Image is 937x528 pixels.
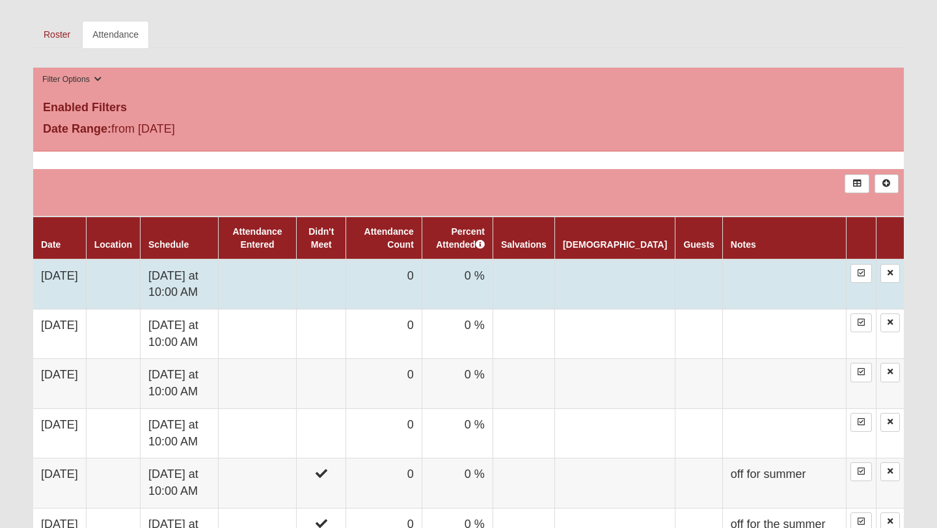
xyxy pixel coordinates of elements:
[422,359,493,408] td: 0 %
[422,458,493,508] td: 0 %
[346,408,422,458] td: 0
[731,239,756,250] a: Notes
[41,239,61,250] a: Date
[422,408,493,458] td: 0 %
[33,458,86,508] td: [DATE]
[493,217,554,259] th: Salvations
[880,413,900,432] a: Delete
[880,264,900,283] a: Delete
[850,363,872,382] a: Enter Attendance
[33,408,86,458] td: [DATE]
[850,462,872,481] a: Enter Attendance
[346,458,422,508] td: 0
[141,310,219,359] td: [DATE] at 10:00 AM
[141,359,219,408] td: [DATE] at 10:00 AM
[33,259,86,310] td: [DATE]
[722,458,846,508] td: off for summer
[33,21,81,48] a: Roster
[94,239,132,250] a: Location
[82,21,149,48] a: Attendance
[850,413,872,432] a: Enter Attendance
[43,120,111,138] label: Date Range:
[422,259,493,310] td: 0 %
[850,313,872,332] a: Enter Attendance
[422,310,493,359] td: 0 %
[845,174,869,193] a: Export to Excel
[346,259,422,310] td: 0
[141,408,219,458] td: [DATE] at 10:00 AM
[364,226,414,250] a: Attendance Count
[875,174,899,193] a: Alt+N
[33,310,86,359] td: [DATE]
[436,226,485,250] a: Percent Attended
[346,310,422,359] td: 0
[554,217,675,259] th: [DEMOGRAPHIC_DATA]
[880,313,900,332] a: Delete
[141,458,219,508] td: [DATE] at 10:00 AM
[33,120,323,141] div: from [DATE]
[232,226,282,250] a: Attendance Entered
[43,101,894,115] h4: Enabled Filters
[850,264,872,283] a: Enter Attendance
[148,239,189,250] a: Schedule
[880,363,900,382] a: Delete
[880,462,900,481] a: Delete
[38,73,105,86] button: Filter Options
[141,259,219,310] td: [DATE] at 10:00 AM
[33,359,86,408] td: [DATE]
[346,359,422,408] td: 0
[675,217,722,259] th: Guests
[308,226,334,250] a: Didn't Meet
